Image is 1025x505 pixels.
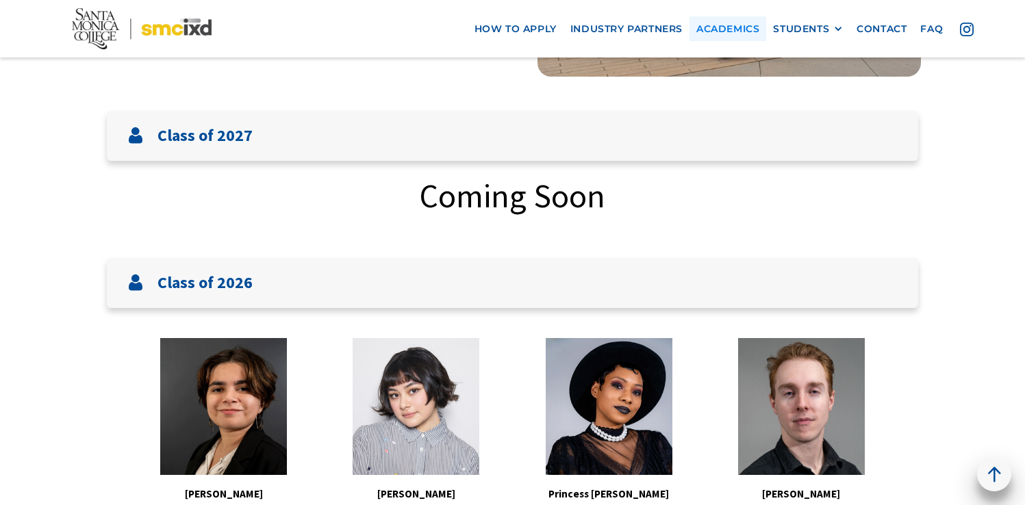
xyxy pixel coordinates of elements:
h5: Princess [PERSON_NAME] [513,485,705,503]
a: Academics [689,16,766,41]
a: how to apply [468,16,564,41]
div: STUDENTS [773,23,829,34]
img: Santa Monica College - SMC IxD logo [72,8,212,49]
a: industry partners [564,16,689,41]
h5: [PERSON_NAME] [127,485,320,503]
h5: [PERSON_NAME] [320,485,512,503]
a: contact [850,16,913,41]
a: back to top [977,457,1011,491]
h3: Class of 2027 [157,126,253,146]
a: faq [913,16,950,41]
div: Coming Soon [127,174,898,217]
div: STUDENTS [773,23,843,34]
img: icon - instagram [960,22,974,36]
h5: [PERSON_NAME] [705,485,898,503]
h3: Class of 2026 [157,273,253,293]
img: User icon [127,274,144,291]
img: User icon [127,127,144,144]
